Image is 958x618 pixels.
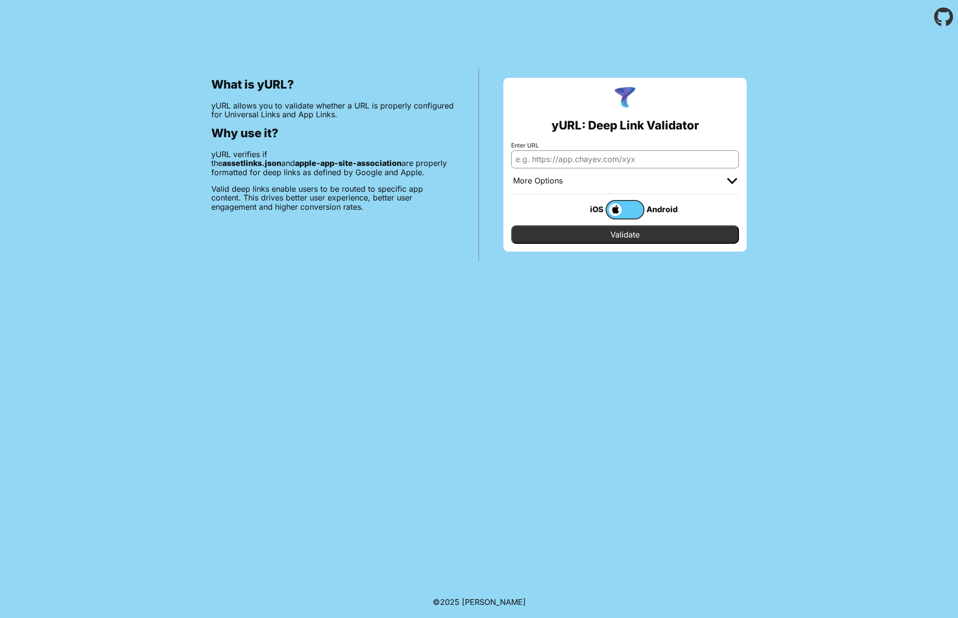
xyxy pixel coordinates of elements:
[727,178,737,184] img: chevron
[211,150,454,177] p: yURL verifies if the and are properly formatted for deep links as defined by Google and Apple.
[567,203,606,216] div: iOS
[511,142,739,149] label: Enter URL
[511,225,739,244] input: Validate
[211,101,454,119] p: yURL allows you to validate whether a URL is properly configured for Universal Links and App Links.
[211,184,454,211] p: Valid deep links enable users to be routed to specific app content. This drives better user exper...
[295,158,402,168] b: apple-app-site-association
[552,119,699,132] h2: yURL: Deep Link Validator
[612,86,638,111] img: yURL Logo
[511,150,739,168] input: e.g. https://app.chayev.com/xyx
[513,176,563,186] div: More Options
[440,597,460,607] span: 2025
[433,586,526,618] footer: ©
[211,127,454,140] h2: Why use it?
[211,78,454,91] h2: What is yURL?
[222,158,281,168] b: assetlinks.json
[645,203,683,216] div: Android
[462,597,526,607] a: Michael Ibragimchayev's Personal Site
